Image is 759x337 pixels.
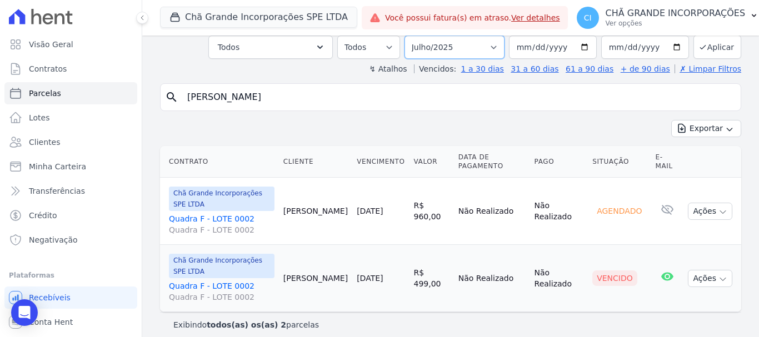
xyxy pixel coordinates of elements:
span: Transferências [29,185,85,197]
span: Quadra F - LOTE 0002 [169,291,274,303]
div: Agendado [592,203,646,219]
a: Crédito [4,204,137,227]
td: Não Realizado [454,245,530,312]
span: Parcelas [29,88,61,99]
button: Todos [208,36,333,59]
button: Exportar [671,120,741,137]
span: Quadra F - LOTE 0002 [169,224,274,235]
a: Minha Carteira [4,155,137,178]
td: R$ 960,00 [410,178,454,245]
button: Ações [688,203,732,220]
button: Aplicar [693,35,741,59]
a: 31 a 60 dias [511,64,558,73]
button: Chã Grande Incorporações SPE LTDA [160,7,357,28]
div: Vencido [592,270,637,286]
i: search [165,90,178,104]
td: [PERSON_NAME] [279,178,352,245]
a: Ver detalhes [511,13,560,22]
span: Conta Hent [29,316,73,328]
span: Chã Grande Incorporações SPE LTDA [169,254,274,278]
a: [DATE] [357,207,383,215]
th: E-mail [651,146,684,178]
span: Crédito [29,210,57,221]
span: Você possui fatura(s) em atraso. [385,12,560,24]
button: Ações [688,270,732,287]
a: [DATE] [357,274,383,283]
span: Chã Grande Incorporações SPE LTDA [169,187,274,211]
th: Data de Pagamento [454,146,530,178]
span: Todos [218,41,239,54]
label: Vencidos: [414,64,456,73]
span: Minha Carteira [29,161,86,172]
input: Buscar por nome do lote ou do cliente [181,86,736,108]
a: Clientes [4,131,137,153]
b: todos(as) os(as) 2 [207,320,286,329]
a: + de 90 dias [621,64,670,73]
div: Open Intercom Messenger [11,299,38,326]
a: ✗ Limpar Filtros [675,64,741,73]
a: Quadra F - LOTE 0002Quadra F - LOTE 0002 [169,213,274,235]
a: 61 a 90 dias [566,64,613,73]
th: Situação [588,146,651,178]
td: Não Realizado [530,178,588,245]
span: Lotes [29,112,50,123]
td: Não Realizado [454,178,530,245]
span: Negativação [29,234,78,245]
a: Parcelas [4,82,137,104]
label: ↯ Atalhos [369,64,407,73]
p: Ver opções [606,19,746,28]
p: Exibindo parcelas [173,319,319,330]
span: Recebíveis [29,292,71,303]
th: Vencimento [352,146,409,178]
span: Clientes [29,137,60,148]
a: 1 a 30 dias [461,64,504,73]
th: Pago [530,146,588,178]
td: Não Realizado [530,245,588,312]
span: CI [584,14,592,22]
span: Visão Geral [29,39,73,50]
a: Quadra F - LOTE 0002Quadra F - LOTE 0002 [169,280,274,303]
a: Lotes [4,107,137,129]
th: Valor [410,146,454,178]
span: Contratos [29,63,67,74]
a: Transferências [4,180,137,202]
a: Visão Geral [4,33,137,56]
td: R$ 499,00 [410,245,454,312]
td: [PERSON_NAME] [279,245,352,312]
p: CHÃ GRANDE INCORPORAÇÕES [606,8,746,19]
a: Contratos [4,58,137,80]
th: Contrato [160,146,279,178]
a: Conta Hent [4,311,137,333]
a: Recebíveis [4,286,137,309]
th: Cliente [279,146,352,178]
div: Plataformas [9,269,133,282]
a: Negativação [4,229,137,251]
